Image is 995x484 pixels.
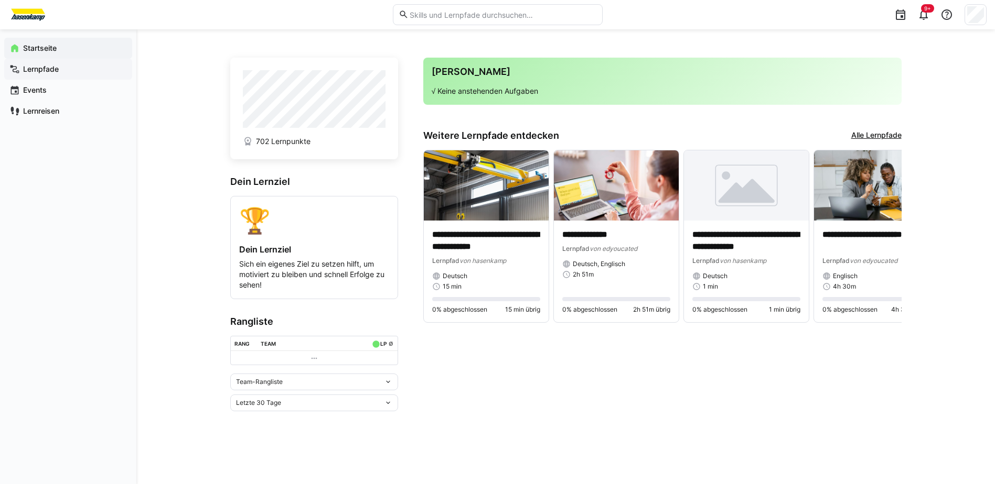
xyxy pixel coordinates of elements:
span: Deutsch [703,272,727,280]
span: Lernpfad [822,257,850,265]
span: 0% abgeschlossen [562,305,617,314]
span: 2h 51m übrig [633,305,670,314]
div: Rang [234,340,250,347]
span: Lernpfad [692,257,720,265]
span: 0% abgeschlossen [692,305,747,314]
img: image [554,150,679,221]
span: Team-Rangliste [236,378,283,386]
a: ø [389,338,393,347]
span: Lernpfad [562,245,590,252]
h3: Weitere Lernpfade entdecken [423,130,559,141]
h3: Rangliste [230,316,398,327]
span: 4h 30m übrig [891,305,930,314]
span: von edyoucated [850,257,897,265]
span: 702 Lernpunkte [256,136,311,147]
span: von edyoucated [590,245,637,252]
h3: Dein Lernziel [230,176,398,188]
span: Deutsch, Englisch [573,260,625,268]
div: LP [380,340,387,347]
span: Letzte 30 Tage [236,399,281,407]
img: image [684,150,809,221]
span: 0% abgeschlossen [432,305,487,314]
img: image [814,150,939,221]
span: Lernpfad [432,257,459,265]
span: Deutsch [443,272,467,280]
div: 🏆 [239,205,389,236]
span: 15 min übrig [505,305,540,314]
span: 1 min übrig [769,305,800,314]
a: Alle Lernpfade [851,130,902,141]
span: von hasenkamp [720,257,766,265]
div: Team [261,340,276,347]
p: √ Keine anstehenden Aufgaben [432,86,893,96]
span: 0% abgeschlossen [822,305,878,314]
span: 9+ [924,5,931,12]
h4: Dein Lernziel [239,244,389,255]
p: Sich ein eigenes Ziel zu setzen hilft, um motiviert zu bleiben und schnell Erfolge zu sehen! [239,259,389,290]
span: Englisch [833,272,858,280]
span: 2h 51m [573,270,594,279]
input: Skills und Lernpfade durchsuchen… [409,10,596,19]
span: 1 min [703,282,718,291]
img: image [424,150,549,221]
span: 15 min [443,282,462,291]
span: 4h 30m [833,282,856,291]
span: von hasenkamp [459,257,506,265]
h3: [PERSON_NAME] [432,66,893,78]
